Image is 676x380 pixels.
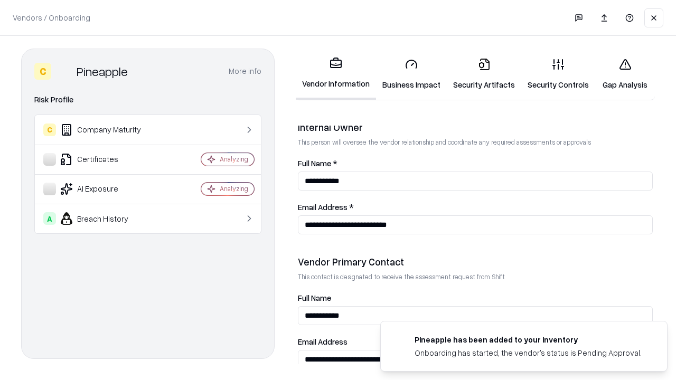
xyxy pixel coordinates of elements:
div: Pineapple has been added to your inventory [415,334,642,345]
a: Security Controls [521,50,595,99]
div: Internal Owner [298,121,653,134]
a: Gap Analysis [595,50,655,99]
div: Vendor Primary Contact [298,255,653,268]
div: Certificates [43,153,170,166]
div: AI Exposure [43,183,170,195]
img: pineappleenergy.com [393,334,406,347]
div: A [43,212,56,225]
div: Breach History [43,212,170,225]
label: Full Name [298,294,653,302]
div: C [34,63,51,80]
div: Company Maturity [43,123,170,136]
p: This contact is designated to receive the assessment request from Shift [298,272,653,281]
div: Risk Profile [34,93,261,106]
button: More info [229,62,261,81]
label: Email Address * [298,203,653,211]
img: Pineapple [55,63,72,80]
a: Business Impact [376,50,447,99]
div: Analyzing [220,155,248,164]
label: Email Address [298,338,653,346]
div: C [43,123,56,136]
div: Pineapple [77,63,128,80]
p: Vendors / Onboarding [13,12,90,23]
a: Security Artifacts [447,50,521,99]
div: Onboarding has started, the vendor's status is Pending Approval. [415,347,642,358]
div: Analyzing [220,184,248,193]
a: Vendor Information [296,49,376,100]
p: This person will oversee the vendor relationship and coordinate any required assessments or appro... [298,138,653,147]
label: Full Name * [298,159,653,167]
